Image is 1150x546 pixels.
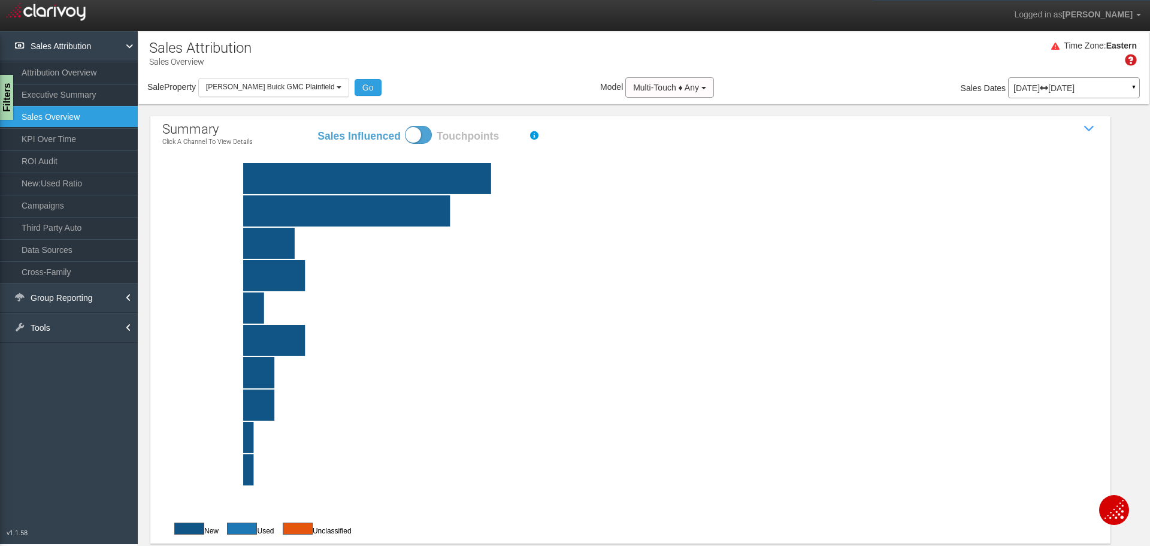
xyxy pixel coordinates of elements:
span: Multi-Touch ♦ Any [633,83,699,92]
rect: equity mining|3|0|0 [191,390,1127,421]
rect: direct|3|4|0 [191,357,1127,388]
span: summary [162,122,219,137]
p: Click a channel to view details [162,138,253,146]
span: [PERSON_NAME] Buick GMC Plainfield [206,83,335,91]
span: Dates [984,83,1006,93]
p: Sales Overview [149,52,252,68]
label: Touchpoints [437,129,520,144]
rect: email|1|1|0 [191,422,1127,453]
button: Multi-Touch ♦ Any [625,77,714,98]
label: Sales Influenced [317,129,401,144]
rect: display|1|0|0 [191,454,1127,485]
button: Go [355,79,382,96]
span: [PERSON_NAME] [1063,10,1133,19]
span: Sales [961,83,982,93]
button: Used [283,523,313,535]
button: [PERSON_NAME] Buick GMC Plainfield [198,78,349,96]
rect: website tools|20|29|0 [191,195,1127,227]
rect: organic search|5|9|0 [191,228,1127,259]
div: Eastern [1106,40,1137,52]
rect: tier one|6|2|0 [191,325,1127,356]
div: Used [221,522,274,536]
rect: social|2|9|0 [191,292,1127,324]
div: New [168,522,219,536]
div: Time Zone: [1060,40,1106,52]
span: Logged in as [1014,10,1062,19]
rect: paid search|6|8|0 [191,260,1127,291]
button: Used [227,523,257,535]
a: Logged in as[PERSON_NAME] [1005,1,1150,29]
a: ▼ [1128,80,1139,99]
div: Unclassified [277,522,352,536]
i: Show / Hide Sales Attribution Chart [1081,120,1098,138]
p: [DATE] [DATE] [1013,84,1134,92]
h1: Sales Attribution [149,40,252,56]
rect: third party auto|24|47|0 [191,163,1127,194]
span: Sale [147,82,164,92]
button: New [174,523,204,535]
